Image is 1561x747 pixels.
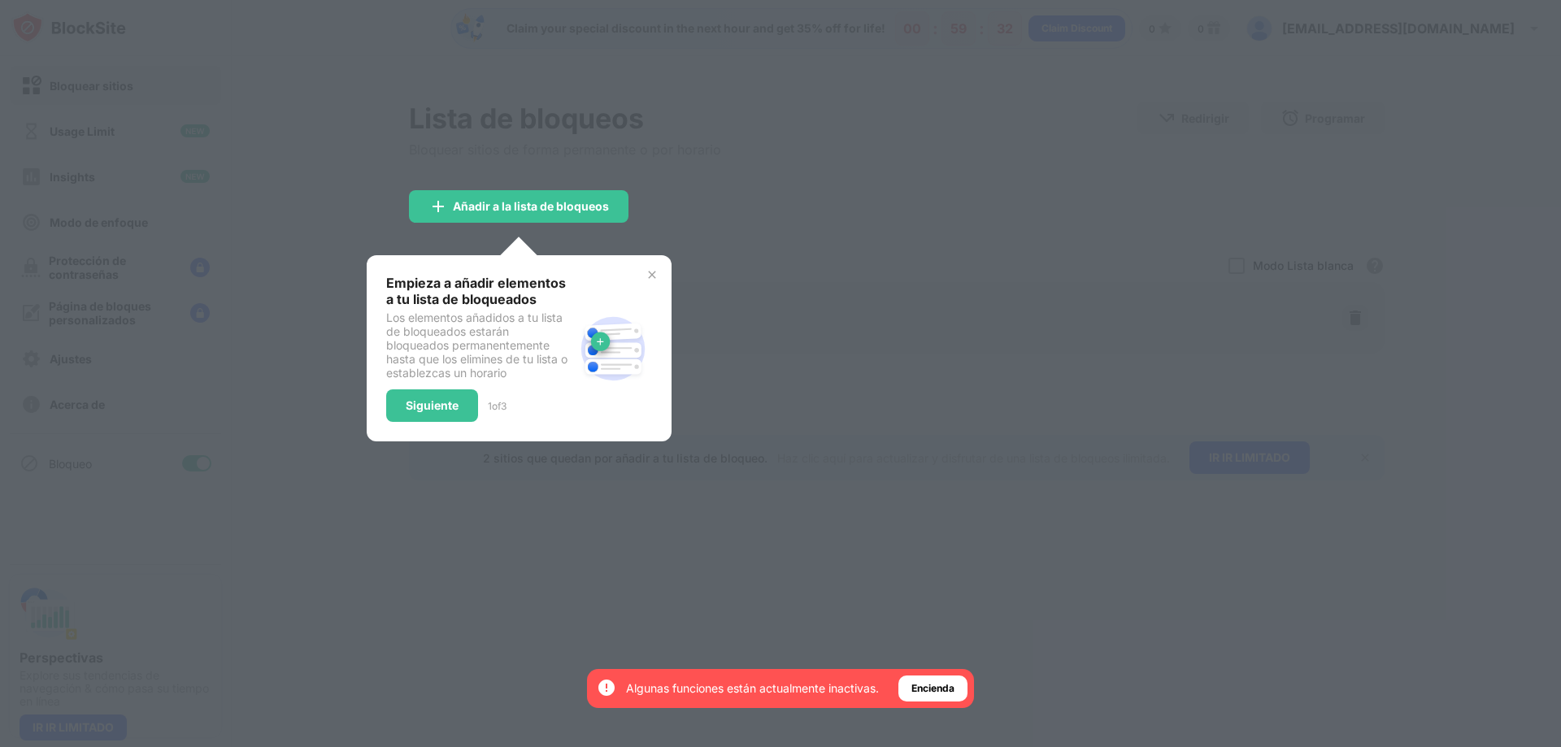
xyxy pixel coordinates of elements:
[386,275,574,307] div: Empieza a añadir elementos a tu lista de bloqueados
[646,268,659,281] img: x-button.svg
[626,680,879,697] div: Algunas funciones están actualmente inactivas.
[453,200,609,213] div: Añadir a la lista de bloqueos
[488,400,507,412] div: 1 of 3
[574,310,652,388] img: block-site.svg
[406,399,459,412] div: Siguiente
[386,311,574,380] div: Los elementos añadidos a tu lista de bloqueados estarán bloqueados permanentemente hasta que los ...
[597,678,616,697] img: error-circle-white.svg
[911,680,954,697] div: Encienda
